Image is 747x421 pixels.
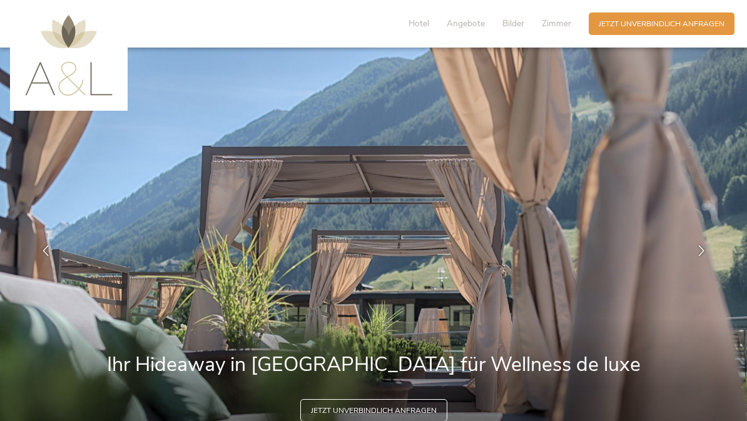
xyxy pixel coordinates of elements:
span: Zimmer [542,18,571,29]
span: Angebote [447,18,485,29]
span: Jetzt unverbindlich anfragen [599,19,724,29]
span: Bilder [502,18,524,29]
span: Jetzt unverbindlich anfragen [311,405,437,416]
span: Hotel [409,18,429,29]
img: AMONTI & LUNARIS Wellnessresort [25,15,113,96]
